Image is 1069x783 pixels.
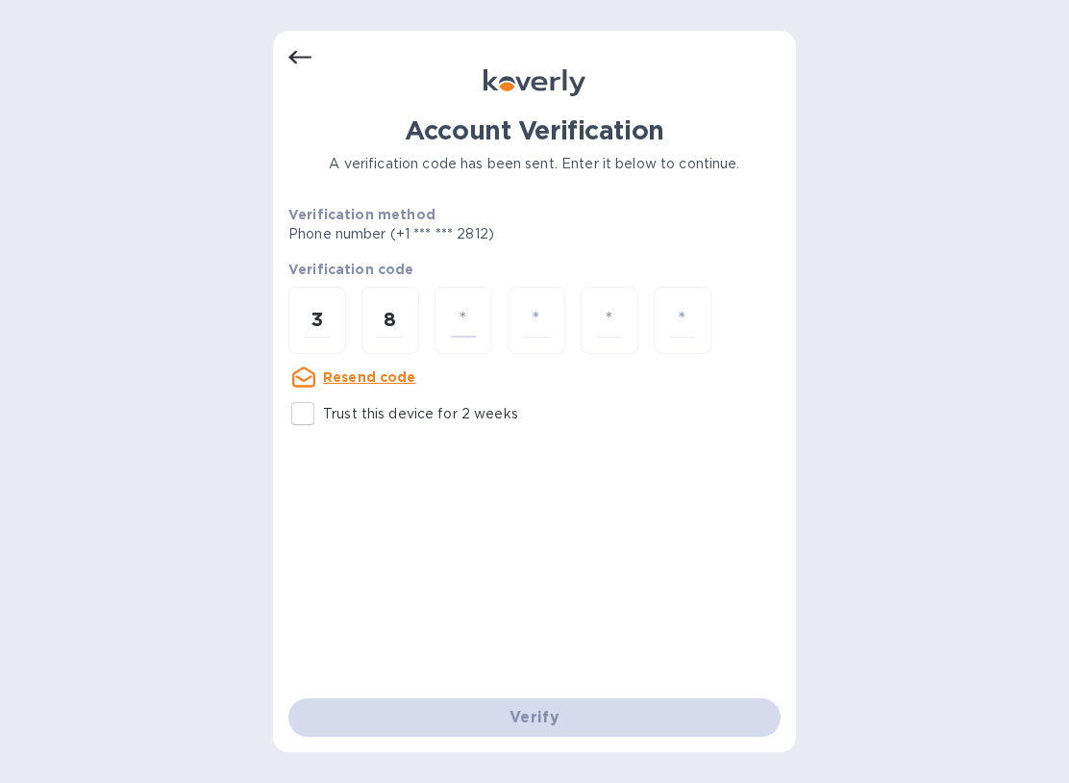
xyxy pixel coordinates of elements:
b: Verification method [288,207,435,222]
p: Phone number (+1 *** *** 2812) [288,224,641,244]
p: Trust this device for 2 weeks [323,404,518,424]
p: Verification code [288,260,781,279]
h1: Account Verification [288,115,781,146]
u: Resend code [323,369,416,385]
p: A verification code has been sent. Enter it below to continue. [288,154,781,174]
